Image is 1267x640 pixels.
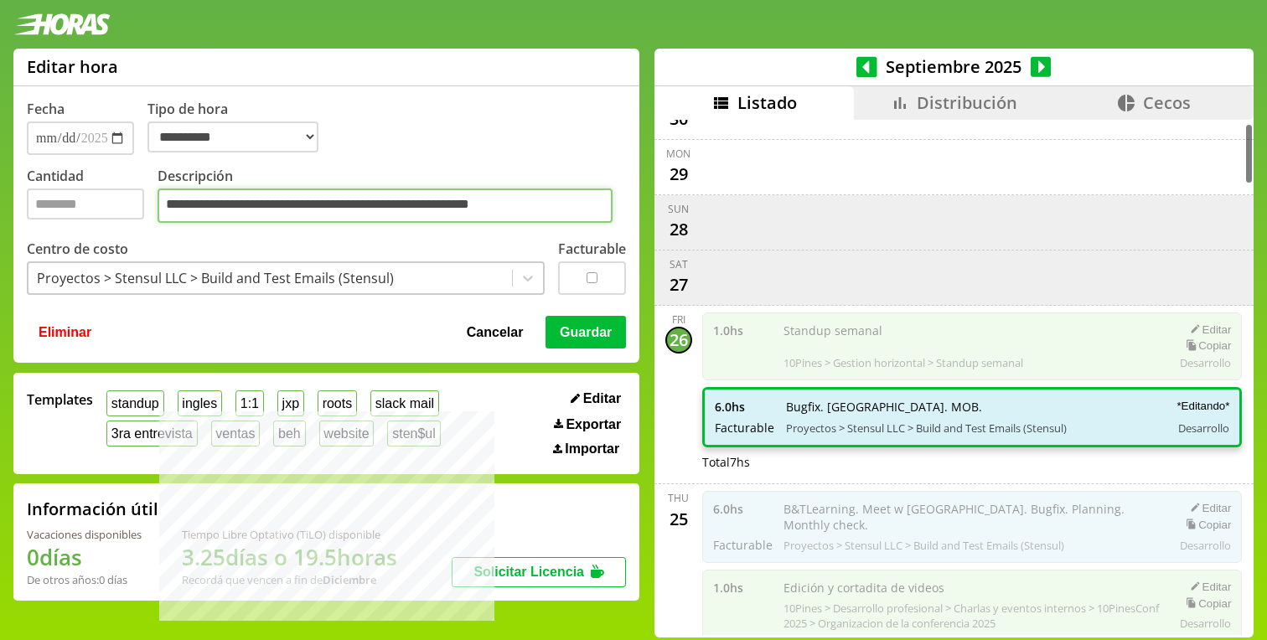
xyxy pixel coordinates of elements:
[387,421,440,446] button: sten$ul
[665,505,692,532] div: 25
[27,100,65,118] label: Fecha
[27,55,118,78] h1: Editar hora
[13,13,111,35] img: logotipo
[147,100,332,155] label: Tipo de hora
[211,421,261,446] button: ventas
[182,542,397,572] h1: 3.25 días o 19.5 horas
[546,316,626,348] button: Guardar
[668,491,689,505] div: Thu
[672,312,685,327] div: Fri
[665,327,692,354] div: 26
[27,240,128,258] label: Centro de costo
[670,257,688,271] div: Sat
[34,316,96,348] button: Eliminar
[319,421,375,446] button: website
[182,527,397,542] div: Tiempo Libre Optativo (TiLO) disponible
[566,390,626,407] button: Editar
[106,421,198,446] button: 3ra entrevista
[473,565,584,579] span: Solicitar Licencia
[549,416,626,433] button: Exportar
[158,167,626,228] label: Descripción
[158,188,613,224] textarea: Descripción
[666,147,690,161] div: Mon
[277,390,304,416] button: jxp
[1143,91,1191,114] span: Cecos
[182,572,397,587] div: Recordá que vencen a fin de
[106,390,164,416] button: standup
[668,202,689,216] div: Sun
[702,454,1243,470] div: Total 7 hs
[37,269,394,287] div: Proyectos > Stensul LLC > Build and Test Emails (Stensul)
[318,390,357,416] button: roots
[462,316,529,348] button: Cancelar
[877,55,1031,78] span: Septiembre 2025
[27,542,142,572] h1: 0 días
[566,417,621,432] span: Exportar
[558,240,626,258] label: Facturable
[27,390,93,409] span: Templates
[323,572,376,587] b: Diciembre
[370,390,439,416] button: slack mail
[665,271,692,298] div: 27
[583,391,621,406] span: Editar
[737,91,797,114] span: Listado
[273,421,305,446] button: beh
[665,216,692,243] div: 28
[565,441,619,457] span: Importar
[665,161,692,188] div: 29
[27,572,142,587] div: De otros años: 0 días
[178,390,222,416] button: ingles
[27,527,142,542] div: Vacaciones disponibles
[27,167,158,228] label: Cantidad
[654,120,1254,635] div: scrollable content
[27,188,144,219] input: Cantidad
[27,498,158,520] h2: Información útil
[235,390,264,416] button: 1:1
[917,91,1017,114] span: Distribución
[147,121,318,152] select: Tipo de hora
[452,557,626,587] button: Solicitar Licencia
